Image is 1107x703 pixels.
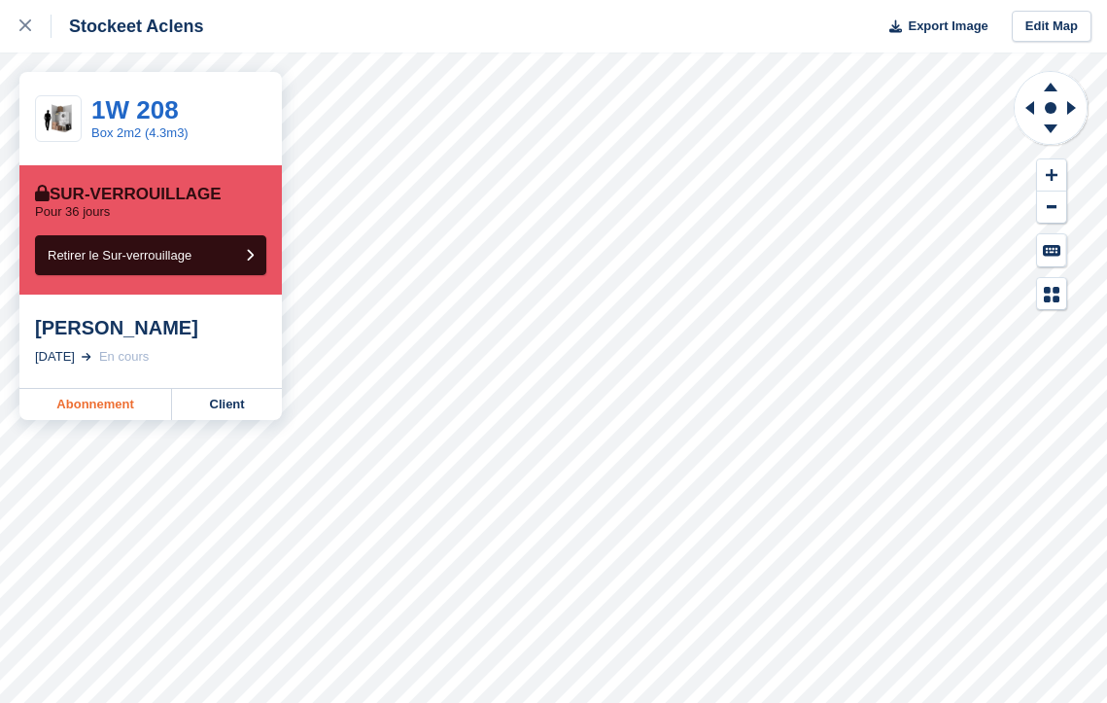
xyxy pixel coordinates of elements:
div: En cours [99,347,149,367]
img: 20-sqft-unit%202023-11-07%2015_54_33.jpg [36,102,81,136]
a: Edit Map [1012,11,1091,43]
div: [PERSON_NAME] [35,316,266,339]
button: Zoom Out [1037,192,1066,224]
button: Keyboard Shortcuts [1037,234,1066,266]
div: [DATE] [35,347,75,367]
div: Stockeet Aclens [52,15,203,38]
div: Sur-verrouillage [35,185,222,204]
button: Retirer le Sur-verrouillage [35,235,266,275]
img: arrow-right-light-icn-cde0832a797a2874e46488d9cf13f60e5c3a73dbe684e267c42b8395dfbc2abf.svg [82,353,91,361]
a: Abonnement [19,389,172,420]
p: Pour 36 jours [35,204,110,220]
button: Map Legend [1037,278,1066,310]
span: Export Image [908,17,987,36]
a: 1W 208 [91,95,179,124]
a: Client [172,389,282,420]
span: Retirer le Sur-verrouillage [48,248,191,263]
button: Zoom In [1037,159,1066,192]
a: Box 2m2 (4.3m3) [91,125,189,140]
button: Export Image [878,11,988,43]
